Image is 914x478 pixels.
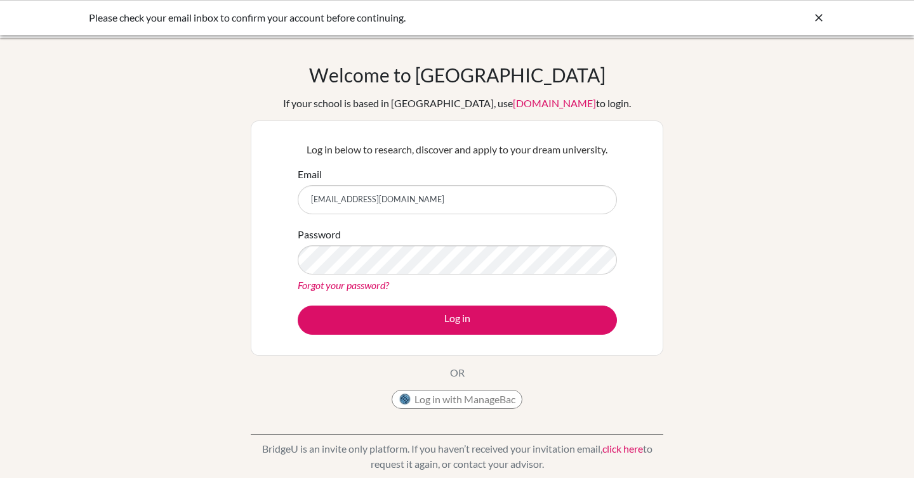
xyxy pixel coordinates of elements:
label: Email [298,167,322,182]
p: OR [450,365,465,380]
label: Password [298,227,341,242]
button: Log in [298,306,617,335]
a: Forgot your password? [298,279,389,291]
p: Log in below to research, discover and apply to your dream university. [298,142,617,157]
div: Please check your email inbox to confirm your account before continuing. [89,10,635,25]
div: If your school is based in [GEOGRAPHIC_DATA], use to login. [283,96,631,111]
a: [DOMAIN_NAME] [513,97,596,109]
p: BridgeU is an invite only platform. If you haven’t received your invitation email, to request it ... [251,441,663,472]
a: click here [602,442,643,455]
h1: Welcome to [GEOGRAPHIC_DATA] [309,63,606,86]
button: Log in with ManageBac [392,390,522,409]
